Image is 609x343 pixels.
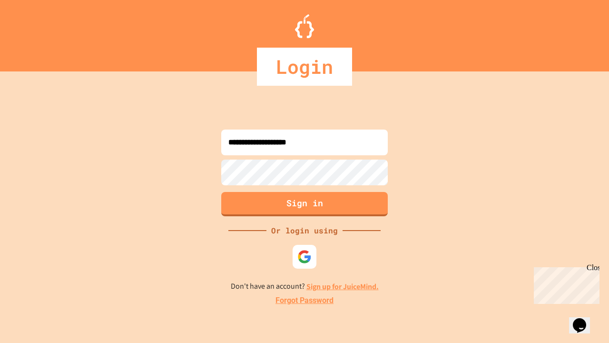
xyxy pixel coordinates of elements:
a: Sign up for JuiceMind. [306,282,379,292]
iframe: chat widget [530,263,599,304]
div: Or login using [266,225,343,236]
p: Don't have an account? [231,281,379,293]
img: Logo.svg [295,14,314,38]
button: Sign in [221,192,388,216]
div: Chat with us now!Close [4,4,66,61]
div: Login [257,48,352,86]
a: Forgot Password [275,295,334,306]
iframe: chat widget [569,305,599,333]
img: google-icon.svg [297,250,312,264]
